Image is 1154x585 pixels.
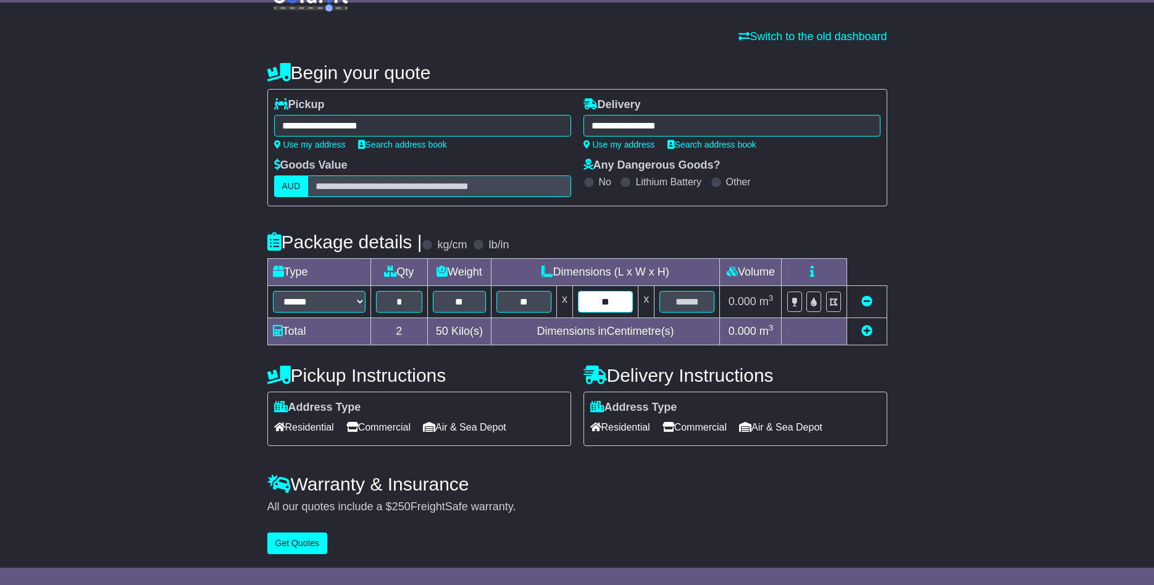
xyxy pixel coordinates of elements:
a: Search address book [667,140,756,149]
button: Get Quotes [267,532,328,554]
label: Lithium Battery [635,176,701,188]
label: Delivery [583,98,641,112]
span: 0.000 [729,295,756,308]
td: Qty [370,259,428,286]
td: Weight [428,259,491,286]
a: Remove this item [861,295,872,308]
td: Dimensions (L x W x H) [491,259,720,286]
span: Commercial [663,418,727,437]
a: Use my address [583,140,655,149]
span: Commercial [346,418,411,437]
label: Other [726,176,751,188]
h4: Package details | [267,232,422,252]
label: Goods Value [274,159,348,172]
h4: Begin your quote [267,62,887,83]
a: Switch to the old dashboard [738,30,887,43]
a: Use my address [274,140,346,149]
span: 50 [436,325,448,337]
span: 0.000 [729,325,756,337]
div: All our quotes include a $ FreightSafe warranty. [267,500,887,514]
td: x [638,286,654,318]
span: m [759,295,774,308]
td: Dimensions in Centimetre(s) [491,318,720,345]
span: Residential [274,418,334,437]
h4: Warranty & Insurance [267,474,887,494]
td: Total [267,318,370,345]
h4: Pickup Instructions [267,365,571,385]
td: x [556,286,572,318]
label: Pickup [274,98,325,112]
td: Kilo(s) [428,318,491,345]
label: Any Dangerous Goods? [583,159,721,172]
label: No [599,176,611,188]
sup: 3 [769,293,774,303]
span: Residential [590,418,650,437]
span: 250 [392,500,411,513]
span: Air & Sea Depot [423,418,506,437]
a: Search address book [358,140,447,149]
h4: Delivery Instructions [583,365,887,385]
label: AUD [274,175,309,197]
sup: 3 [769,323,774,332]
label: kg/cm [437,238,467,252]
td: 2 [370,318,428,345]
span: m [759,325,774,337]
a: Add new item [861,325,872,337]
label: Address Type [590,401,677,415]
label: lb/in [488,238,509,252]
span: Air & Sea Depot [739,418,822,437]
td: Type [267,259,370,286]
label: Address Type [274,401,361,415]
td: Volume [720,259,782,286]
